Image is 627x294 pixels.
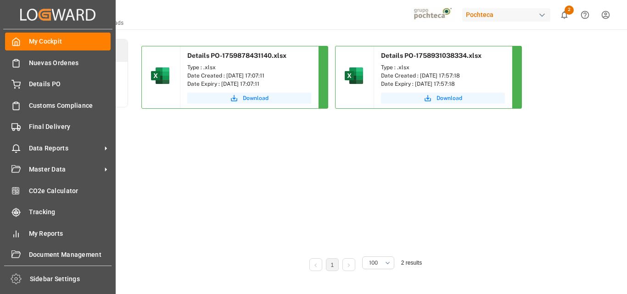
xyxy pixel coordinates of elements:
[381,72,505,80] div: Date Created : [DATE] 17:57:18
[29,207,111,217] span: Tracking
[5,33,111,50] a: My Cockpit
[29,101,111,111] span: Customs Compliance
[309,258,322,271] li: Previous Page
[187,93,311,104] button: Download
[362,256,394,269] button: open menu
[5,54,111,72] a: Nuevas Ordenes
[462,6,554,23] button: Pochteca
[29,229,111,239] span: My Reports
[381,93,505,104] button: Download
[29,144,101,153] span: Data Reports
[411,7,456,23] img: pochtecaImg.jpg_1689854062.jpg
[437,94,462,102] span: Download
[5,75,111,93] a: Details PO
[29,79,111,89] span: Details PO
[401,260,422,266] span: 2 results
[343,65,365,87] img: microsoft-excel-2019--v1.png
[5,118,111,136] a: Final Delivery
[29,165,101,174] span: Master Data
[5,96,111,114] a: Customs Compliance
[187,63,311,72] div: Type : .xlsx
[326,258,339,271] li: 1
[187,72,311,80] div: Date Created : [DATE] 17:07:11
[381,80,505,88] div: Date Expiry : [DATE] 17:57:18
[5,182,111,200] a: CO2e Calculator
[29,122,111,132] span: Final Delivery
[369,259,378,267] span: 100
[565,6,574,15] span: 2
[149,65,171,87] img: microsoft-excel-2019--v1.png
[575,5,595,25] button: Help Center
[5,203,111,221] a: Tracking
[29,37,111,46] span: My Cockpit
[5,246,111,264] a: Document Management
[330,262,334,268] a: 1
[462,8,550,22] div: Pochteca
[29,186,111,196] span: CO2e Calculator
[554,5,575,25] button: show 2 new notifications
[243,94,269,102] span: Download
[381,52,481,59] span: Details PO-1758931038334.xlsx
[187,52,286,59] span: Details PO-1759878431140.xlsx
[187,80,311,88] div: Date Expiry : [DATE] 17:07:11
[342,258,355,271] li: Next Page
[381,63,505,72] div: Type : .xlsx
[30,274,112,284] span: Sidebar Settings
[29,58,111,68] span: Nuevas Ordenes
[29,250,111,260] span: Document Management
